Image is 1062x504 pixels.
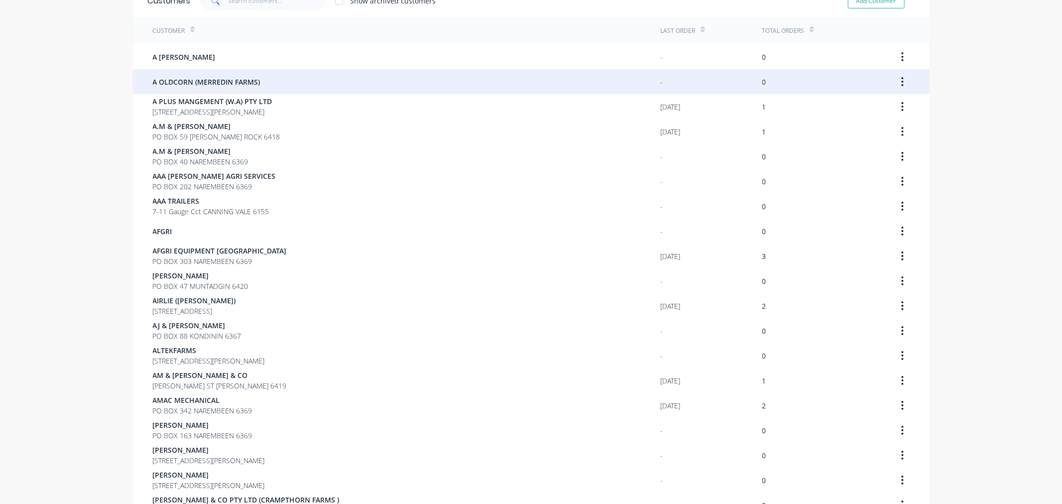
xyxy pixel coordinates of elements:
[762,425,766,436] div: 0
[762,475,766,486] div: 0
[762,226,766,237] div: 0
[153,356,265,366] span: [STREET_ADDRESS][PERSON_NAME]
[153,270,248,281] span: [PERSON_NAME]
[762,151,766,162] div: 0
[661,226,663,237] div: -
[661,126,681,137] div: [DATE]
[762,77,766,87] div: 0
[661,176,663,187] div: -
[762,376,766,386] div: 1
[153,156,248,167] span: PO BOX 40 NAREMBEEN 6369
[661,276,663,286] div: -
[153,370,287,380] span: AM & [PERSON_NAME] & CO
[762,276,766,286] div: 0
[153,295,236,306] span: AIRLIE ([PERSON_NAME])
[661,326,663,336] div: -
[762,326,766,336] div: 0
[153,77,260,87] span: A OLDCORN (MERREDIN FARMS)
[153,306,236,316] span: [STREET_ADDRESS]
[153,96,272,107] span: A PLUS MANGEMENT (W.A) PTY LTD
[762,126,766,137] div: 1
[153,345,265,356] span: ALTEKFARMS
[661,450,663,461] div: -
[661,475,663,486] div: -
[153,470,265,480] span: [PERSON_NAME]
[762,400,766,411] div: 2
[153,196,269,206] span: AAA TRAILERS
[762,26,805,35] div: Total Orders
[153,146,248,156] span: A.M & [PERSON_NAME]
[153,405,252,416] span: PO BOX 342 NAREMBEEN 6369
[153,480,265,491] span: [STREET_ADDRESS][PERSON_NAME]
[153,181,276,192] span: PO BOX 202 NAREMBEEN 6369
[762,176,766,187] div: 0
[661,251,681,261] div: [DATE]
[153,26,185,35] div: Customer
[153,131,280,142] span: PO BOX 59 [PERSON_NAME] ROCK 6418
[153,395,252,405] span: AMAC MECHANICAL
[153,52,216,62] span: A [PERSON_NAME]
[661,77,663,87] div: -
[661,400,681,411] div: [DATE]
[153,121,280,131] span: A.M & [PERSON_NAME]
[661,52,663,62] div: -
[153,420,252,430] span: [PERSON_NAME]
[762,52,766,62] div: 0
[153,455,265,466] span: [STREET_ADDRESS][PERSON_NAME]
[153,320,241,331] span: AJ & [PERSON_NAME]
[762,201,766,212] div: 0
[153,246,287,256] span: AFGRI EQUIPMENT [GEOGRAPHIC_DATA]
[762,301,766,311] div: 2
[153,107,272,117] span: [STREET_ADDRESS][PERSON_NAME]
[153,445,265,455] span: [PERSON_NAME]
[661,151,663,162] div: -
[153,206,269,217] span: 7-11 Gauge Cct CANNING VALE 6155
[153,281,248,291] span: PO BOX 47 MUNTADGIN 6420
[153,331,241,341] span: PO BOX 88 KONDININ 6367
[661,351,663,361] div: -
[153,171,276,181] span: AAA [PERSON_NAME] AGRI SERVICES
[762,351,766,361] div: 0
[661,425,663,436] div: -
[153,430,252,441] span: PO BOX 163 NAREMBEEN 6369
[153,256,287,266] span: PO BOX 303 NAREMBEEN 6369
[661,102,681,112] div: [DATE]
[153,380,287,391] span: [PERSON_NAME] ST [PERSON_NAME] 6419
[153,226,172,237] span: AFGRI
[762,102,766,112] div: 1
[661,201,663,212] div: -
[762,450,766,461] div: 0
[661,301,681,311] div: [DATE]
[661,26,696,35] div: Last Order
[661,376,681,386] div: [DATE]
[762,251,766,261] div: 3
